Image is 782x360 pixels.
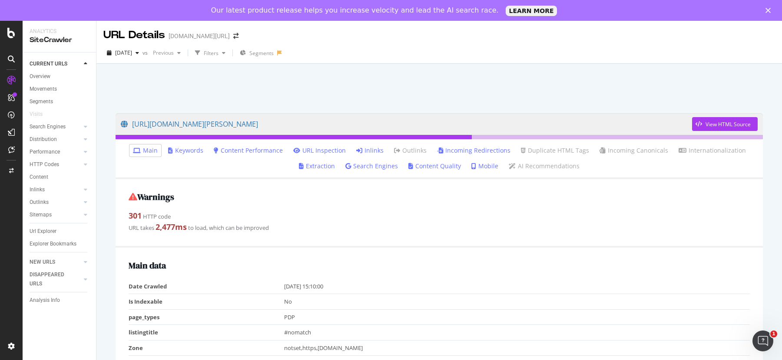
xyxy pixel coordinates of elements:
[30,227,90,236] a: Url Explorer
[192,46,229,60] button: Filters
[30,185,45,194] div: Inlinks
[30,185,81,194] a: Inlinks
[770,331,777,337] span: 1
[129,192,750,202] h2: Warnings
[30,160,81,169] a: HTTP Codes
[30,198,49,207] div: Outlinks
[765,8,774,13] div: Close
[168,146,203,155] a: Keywords
[30,35,89,45] div: SiteCrawler
[129,279,284,294] td: Date Crawled
[103,28,165,43] div: URL Details
[30,122,81,131] a: Search Engines
[30,296,90,305] a: Analysis Info
[30,85,57,94] div: Movements
[30,239,90,249] a: Explorer Bookmarks
[103,46,142,60] button: [DATE]
[30,258,81,267] a: NEW URLS
[284,294,750,310] td: No
[30,210,81,219] a: Sitemaps
[30,147,60,157] div: Performance
[129,261,750,270] h2: Main data
[30,198,81,207] a: Outlinks
[142,49,149,56] span: vs
[284,325,750,340] td: #nomatch
[129,222,750,233] div: URL takes to load, which can be improved
[249,49,274,57] span: Segments
[156,222,187,232] strong: 2,477 ms
[30,227,56,236] div: Url Explorer
[30,72,90,81] a: Overview
[30,97,90,106] a: Segments
[471,162,498,170] a: Mobile
[129,210,142,221] strong: 301
[356,146,384,155] a: Inlinks
[121,113,692,135] a: [URL][DOMAIN_NAME][PERSON_NAME]
[30,59,81,69] a: CURRENT URLS
[600,146,668,155] a: Incoming Canonicals
[692,117,758,131] button: View HTML Source
[236,46,277,60] button: Segments
[30,28,89,35] div: Analytics
[30,85,90,94] a: Movements
[408,162,461,170] a: Content Quality
[509,162,580,170] a: AI Recommendations
[30,173,48,182] div: Content
[30,210,52,219] div: Sitemaps
[30,72,50,81] div: Overview
[30,270,81,288] a: DISAPPEARED URLS
[30,110,43,119] div: Visits
[284,279,750,294] td: [DATE] 15:10:00
[129,325,284,340] td: listingtitle
[521,146,589,155] a: Duplicate HTML Tags
[129,309,284,325] td: page_types
[30,147,81,157] a: Performance
[30,97,53,106] div: Segments
[149,46,184,60] button: Previous
[437,146,510,155] a: Incoming Redirections
[30,258,55,267] div: NEW URLS
[30,135,57,144] div: Distribution
[752,331,773,351] iframe: Intercom live chat
[133,146,158,155] a: Main
[30,296,60,305] div: Analysis Info
[293,146,346,155] a: URL Inspection
[233,33,239,39] div: arrow-right-arrow-left
[214,146,283,155] a: Content Performance
[149,49,174,56] span: Previous
[284,340,750,356] td: notset,https,[DOMAIN_NAME]
[284,309,750,325] td: PDP
[394,146,427,155] a: Outlinks
[679,146,746,155] a: Internationalization
[30,173,90,182] a: Content
[345,162,398,170] a: Search Engines
[30,239,76,249] div: Explorer Bookmarks
[30,122,66,131] div: Search Engines
[30,59,67,69] div: CURRENT URLS
[299,162,335,170] a: Extraction
[30,135,81,144] a: Distribution
[706,121,751,128] div: View HTML Source
[115,49,132,56] span: 2025 Jul. 8th
[129,340,284,356] td: Zone
[129,294,284,310] td: Is Indexable
[30,160,59,169] div: HTTP Codes
[506,6,557,16] a: LEARN MORE
[129,210,750,222] div: HTTP code
[169,32,230,40] div: [DOMAIN_NAME][URL]
[204,49,219,57] div: Filters
[30,110,51,119] a: Visits
[211,6,499,15] div: Our latest product release helps you increase velocity and lead the AI search race.
[30,270,73,288] div: DISAPPEARED URLS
